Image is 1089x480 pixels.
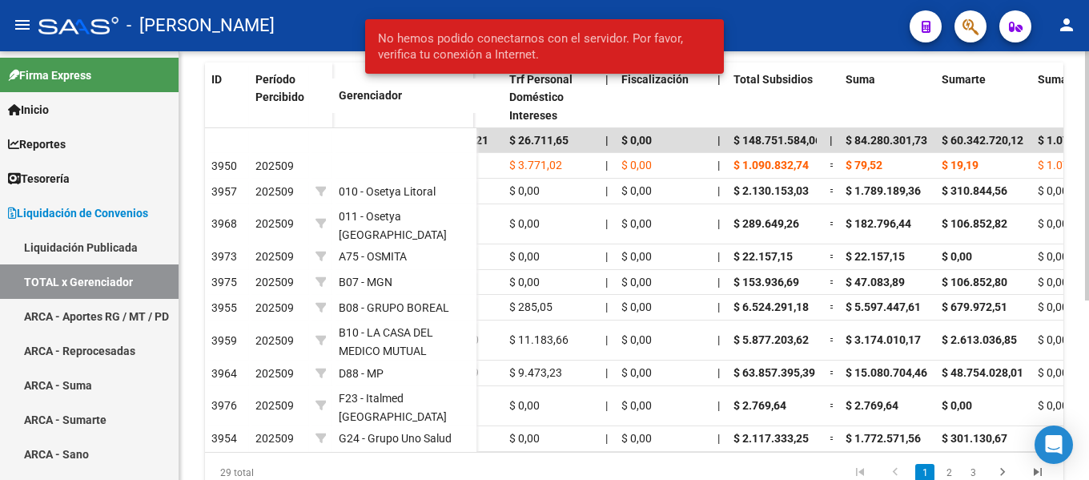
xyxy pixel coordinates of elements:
[1038,73,1080,86] span: Suma65
[733,301,809,313] span: $ 6.524.291,18
[211,432,237,445] span: 3954
[733,432,809,445] span: $ 2.117.333,25
[935,63,1031,133] datatable-header-cell: Sumarte
[605,134,609,147] span: |
[599,63,615,133] datatable-header-cell: |
[733,250,793,263] span: $ 22.157,15
[621,250,652,263] span: $ 0,00
[717,250,720,263] span: |
[1038,217,1068,230] span: $ 0,00
[211,276,237,288] span: 3975
[830,159,836,171] span: =
[846,217,911,230] span: $ 182.796,44
[339,432,452,445] span: G24 - Grupo Uno Salud
[127,8,275,43] span: - [PERSON_NAME]
[942,217,1007,230] span: $ 106.852,82
[1038,333,1068,346] span: $ 0,00
[211,185,237,198] span: 3957
[621,134,652,147] span: $ 0,00
[942,184,1007,197] span: $ 310.844,56
[8,135,66,153] span: Reportes
[13,15,32,34] mat-icon: menu
[255,367,294,380] span: 202509
[509,73,573,123] span: Trf Personal Doméstico Intereses
[255,250,294,263] span: 202509
[509,134,569,147] span: $ 26.711,65
[830,333,836,346] span: =
[211,159,237,172] span: 3950
[717,333,720,346] span: |
[8,101,49,119] span: Inicio
[255,301,294,314] span: 202509
[717,159,720,171] span: |
[8,67,91,84] span: Firma Express
[830,276,836,288] span: =
[733,159,809,171] span: $ 1.090.832,74
[339,250,407,263] span: A75 - OSMITA
[339,367,384,380] span: D88 - MP
[339,326,433,357] span: B10 - LA CASA DEL MEDICO MUTUAL
[846,250,905,263] span: $ 22.157,15
[621,399,652,412] span: $ 0,00
[846,301,921,313] span: $ 5.597.447,61
[8,204,148,222] span: Liquidación de Convenios
[605,159,608,171] span: |
[605,432,608,445] span: |
[942,73,986,86] span: Sumarte
[717,399,720,412] span: |
[942,399,972,412] span: $ 0,00
[717,217,720,230] span: |
[378,30,712,63] span: No hemos podido conectarnos con el servidor. Por favor, verifica tu conexión a Internet.
[1057,15,1076,34] mat-icon: person
[509,217,540,230] span: $ 0,00
[605,333,608,346] span: |
[717,276,720,288] span: |
[830,399,836,412] span: =
[846,399,898,412] span: $ 2.769,64
[839,63,935,133] datatable-header-cell: Suma
[509,399,540,412] span: $ 0,00
[830,366,836,379] span: =
[211,334,237,347] span: 3959
[733,366,815,379] span: $ 63.857.395,39
[255,159,294,172] span: 202509
[830,301,836,313] span: =
[249,63,309,130] datatable-header-cell: Período Percibido
[8,170,70,188] span: Tesorería
[717,301,720,313] span: |
[1038,184,1068,197] span: $ 0,00
[605,250,608,263] span: |
[846,134,927,147] span: $ 84.280.301,73
[509,250,540,263] span: $ 0,00
[605,366,608,379] span: |
[733,73,813,86] span: Total Subsidios
[1038,399,1068,412] span: $ 0,00
[717,432,720,445] span: |
[255,432,294,445] span: 202509
[717,366,720,379] span: |
[1038,301,1068,313] span: $ 0,00
[942,333,1017,346] span: $ 2.613.036,85
[605,217,608,230] span: |
[509,276,540,288] span: $ 0,00
[255,217,294,230] span: 202509
[942,366,1023,379] span: $ 48.754.028,01
[605,301,608,313] span: |
[255,185,294,198] span: 202509
[211,217,237,230] span: 3968
[621,159,652,171] span: $ 0,00
[339,210,447,260] span: 011 - Osetya [GEOGRAPHIC_DATA][PERSON_NAME]
[339,185,436,198] span: 010 - Osetya Litoral
[733,134,822,147] span: $ 148.751.584,06
[509,184,540,197] span: $ 0,00
[255,73,304,104] span: Período Percibido
[846,276,905,288] span: $ 47.083,89
[255,399,294,412] span: 202509
[509,432,540,445] span: $ 0,00
[733,276,799,288] span: $ 153.936,69
[1038,366,1068,379] span: $ 0,00
[605,184,608,197] span: |
[211,73,222,86] span: ID
[339,301,449,314] span: B08 - GRUPO BOREAL
[621,333,652,346] span: $ 0,00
